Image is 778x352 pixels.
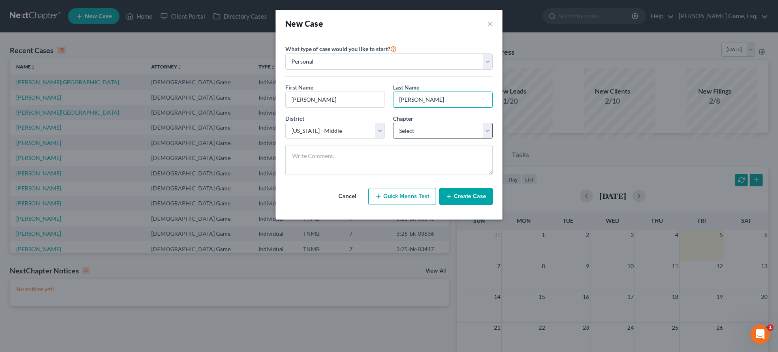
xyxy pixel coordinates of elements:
span: Last Name [393,84,419,91]
label: What type of case would you like to start? [285,44,397,53]
button: × [487,18,493,29]
span: Chapter [393,115,413,122]
span: 1 [767,324,774,331]
input: Enter First Name [286,92,385,107]
input: Enter Last Name [393,92,492,107]
button: Quick Means Test [368,188,436,205]
button: Cancel [329,188,365,205]
iframe: Intercom live chat [750,324,770,344]
strong: New Case [285,19,323,28]
button: Create Case [439,188,493,205]
span: District [285,115,304,122]
span: First Name [285,84,313,91]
